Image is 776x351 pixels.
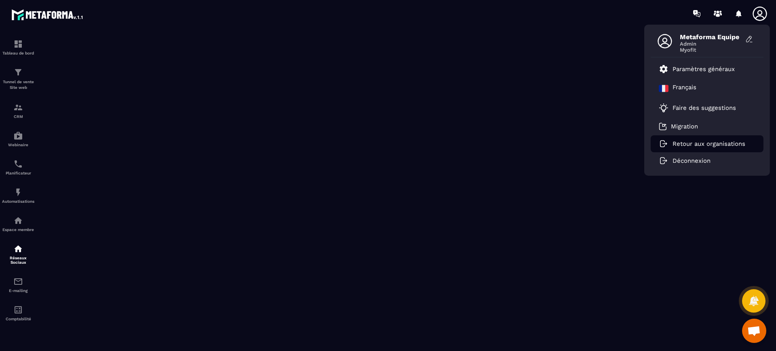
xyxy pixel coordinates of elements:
[13,244,23,254] img: social-network
[2,199,34,204] p: Automatisations
[13,67,23,77] img: formation
[13,187,23,197] img: automations
[680,47,740,53] span: Myofit
[2,171,34,175] p: Planificateur
[673,65,735,73] p: Paramètres généraux
[2,181,34,210] a: automationsautomationsAutomatisations
[673,84,696,93] p: Français
[2,271,34,299] a: emailemailE-mailing
[659,140,745,147] a: Retour aux organisations
[673,157,711,164] p: Déconnexion
[13,131,23,141] img: automations
[2,97,34,125] a: formationformationCRM
[2,227,34,232] p: Espace membre
[2,51,34,55] p: Tableau de bord
[2,317,34,321] p: Comptabilité
[2,299,34,327] a: accountantaccountantComptabilité
[2,125,34,153] a: automationsautomationsWebinaire
[2,79,34,90] p: Tunnel de vente Site web
[673,104,736,111] p: Faire des suggestions
[13,277,23,286] img: email
[13,39,23,49] img: formation
[13,216,23,225] img: automations
[673,140,745,147] p: Retour aux organisations
[2,33,34,61] a: formationformationTableau de bord
[680,41,740,47] span: Admin
[659,64,735,74] a: Paramètres généraux
[2,210,34,238] a: automationsautomationsEspace membre
[742,319,766,343] div: Ouvrir le chat
[13,159,23,169] img: scheduler
[2,256,34,265] p: Réseaux Sociaux
[2,238,34,271] a: social-networksocial-networkRéseaux Sociaux
[11,7,84,22] img: logo
[2,61,34,97] a: formationformationTunnel de vente Site web
[2,288,34,293] p: E-mailing
[680,33,740,41] span: Metaforma Equipe
[13,305,23,315] img: accountant
[659,122,698,130] a: Migration
[2,153,34,181] a: schedulerschedulerPlanificateur
[659,103,745,113] a: Faire des suggestions
[671,123,698,130] p: Migration
[13,103,23,112] img: formation
[2,114,34,119] p: CRM
[2,143,34,147] p: Webinaire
